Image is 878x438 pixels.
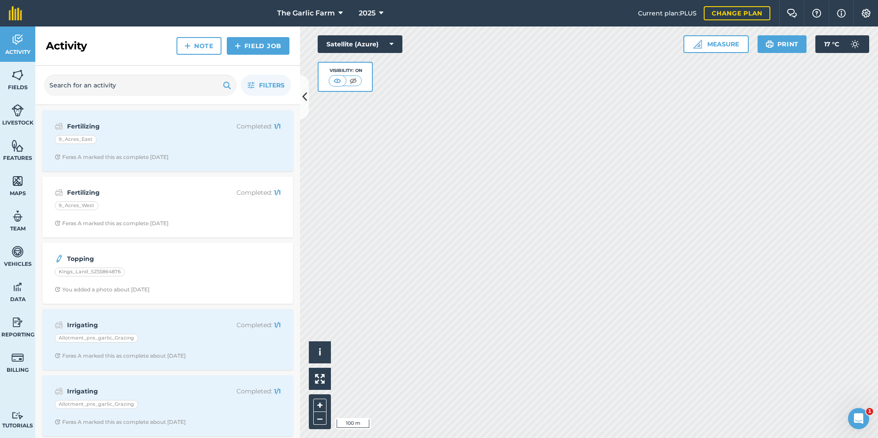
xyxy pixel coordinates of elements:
div: Kings_Land_SZ55864876 [55,268,125,276]
img: svg+xml;base64,PHN2ZyB4bWxucz0iaHR0cDovL3d3dy53My5vcmcvMjAwMC9zdmciIHdpZHRoPSIxNCIgaGVpZ2h0PSIyNC... [184,41,191,51]
img: svg+xml;base64,PD94bWwgdmVyc2lvbj0iMS4wIiBlbmNvZGluZz0idXRmLTgiPz4KPCEtLSBHZW5lcmF0b3I6IEFkb2JlIE... [55,386,63,396]
button: Print [758,35,807,53]
div: Feras A marked this as complete [DATE] [55,154,169,161]
strong: Topping [67,254,207,264]
strong: 1 / 1 [274,122,281,130]
input: Search for an activity [44,75,236,96]
img: svg+xml;base64,PHN2ZyB4bWxucz0iaHR0cDovL3d3dy53My5vcmcvMjAwMC9zdmciIHdpZHRoPSI1NiIgaGVpZ2h0PSI2MC... [11,139,24,152]
img: svg+xml;base64,PD94bWwgdmVyc2lvbj0iMS4wIiBlbmNvZGluZz0idXRmLTgiPz4KPCEtLSBHZW5lcmF0b3I6IEFkb2JlIE... [11,104,24,117]
img: Ruler icon [693,40,702,49]
img: Clock with arrow pointing clockwise [55,154,60,160]
a: IrrigatingCompleted: 1/1Allotment_pre_garlic_GrazingClock with arrow pointing clockwiseFeras A ma... [48,381,288,431]
img: svg+xml;base64,PHN2ZyB4bWxucz0iaHR0cDovL3d3dy53My5vcmcvMjAwMC9zdmciIHdpZHRoPSIxOSIgaGVpZ2h0PSIyNC... [223,80,231,91]
a: Change plan [704,6,770,20]
img: Clock with arrow pointing clockwise [55,287,60,292]
div: 9_Acres_East [55,135,97,144]
p: Completed : [210,188,281,197]
img: A cog icon [861,9,871,18]
strong: Fertilizing [67,121,207,131]
img: svg+xml;base64,PHN2ZyB4bWxucz0iaHR0cDovL3d3dy53My5vcmcvMjAwMC9zdmciIHdpZHRoPSIxNCIgaGVpZ2h0PSIyNC... [235,41,241,51]
strong: 1 / 1 [274,387,281,395]
img: svg+xml;base64,PD94bWwgdmVyc2lvbj0iMS4wIiBlbmNvZGluZz0idXRmLTgiPz4KPCEtLSBHZW5lcmF0b3I6IEFkb2JlIE... [846,35,864,53]
img: svg+xml;base64,PD94bWwgdmVyc2lvbj0iMS4wIiBlbmNvZGluZz0idXRmLTgiPz4KPCEtLSBHZW5lcmF0b3I6IEFkb2JlIE... [11,412,24,420]
span: i [319,347,321,358]
span: 17 ° C [824,35,839,53]
img: svg+xml;base64,PD94bWwgdmVyc2lvbj0iMS4wIiBlbmNvZGluZz0idXRmLTgiPz4KPCEtLSBHZW5lcmF0b3I6IEFkb2JlIE... [11,316,24,329]
img: svg+xml;base64,PHN2ZyB4bWxucz0iaHR0cDovL3d3dy53My5vcmcvMjAwMC9zdmciIHdpZHRoPSIxNyIgaGVpZ2h0PSIxNy... [837,8,846,19]
strong: Irrigating [67,320,207,330]
img: fieldmargin Logo [9,6,22,20]
img: Clock with arrow pointing clockwise [55,353,60,359]
div: Feras A marked this as complete about [DATE] [55,352,186,359]
img: svg+xml;base64,PD94bWwgdmVyc2lvbj0iMS4wIiBlbmNvZGluZz0idXRmLTgiPz4KPCEtLSBHZW5lcmF0b3I6IEFkb2JlIE... [11,245,24,258]
a: ToppingKings_Land_SZ55864876Clock with arrow pointing clockwiseYou added a photo about [DATE] [48,248,288,298]
div: 9_Acres_West [55,201,98,210]
button: – [313,412,326,425]
img: A question mark icon [811,9,822,18]
a: FertilizingCompleted: 1/19_Acres_EastClock with arrow pointing clockwiseFeras A marked this as co... [48,116,288,166]
p: Completed : [210,121,281,131]
p: Completed : [210,320,281,330]
img: Two speech bubbles overlapping with the left bubble in the forefront [787,9,797,18]
button: Satellite (Azure) [318,35,402,53]
img: svg+xml;base64,PHN2ZyB4bWxucz0iaHR0cDovL3d3dy53My5vcmcvMjAwMC9zdmciIHdpZHRoPSI1MCIgaGVpZ2h0PSI0MC... [332,76,343,85]
img: svg+xml;base64,PHN2ZyB4bWxucz0iaHR0cDovL3d3dy53My5vcmcvMjAwMC9zdmciIHdpZHRoPSIxOSIgaGVpZ2h0PSIyNC... [765,39,774,49]
a: Note [176,37,221,55]
iframe: Intercom live chat [848,408,869,429]
button: Filters [241,75,291,96]
strong: Irrigating [67,386,207,396]
img: svg+xml;base64,PD94bWwgdmVyc2lvbj0iMS4wIiBlbmNvZGluZz0idXRmLTgiPz4KPCEtLSBHZW5lcmF0b3I6IEFkb2JlIE... [55,320,63,330]
button: + [313,399,326,412]
div: Allotment_pre_garlic_Grazing [55,400,138,409]
h2: Activity [46,39,87,53]
img: svg+xml;base64,PD94bWwgdmVyc2lvbj0iMS4wIiBlbmNvZGluZz0idXRmLTgiPz4KPCEtLSBHZW5lcmF0b3I6IEFkb2JlIE... [11,210,24,223]
span: Current plan : PLUS [638,8,697,18]
button: Measure [683,35,749,53]
div: Feras A marked this as complete about [DATE] [55,419,186,426]
img: svg+xml;base64,PD94bWwgdmVyc2lvbj0iMS4wIiBlbmNvZGluZz0idXRmLTgiPz4KPCEtLSBHZW5lcmF0b3I6IEFkb2JlIE... [11,280,24,294]
img: svg+xml;base64,PD94bWwgdmVyc2lvbj0iMS4wIiBlbmNvZGluZz0idXRmLTgiPz4KPCEtLSBHZW5lcmF0b3I6IEFkb2JlIE... [55,253,64,264]
img: svg+xml;base64,PHN2ZyB4bWxucz0iaHR0cDovL3d3dy53My5vcmcvMjAwMC9zdmciIHdpZHRoPSI1NiIgaGVpZ2h0PSI2MC... [11,174,24,188]
a: IrrigatingCompleted: 1/1Allotment_pre_garlic_GrazingClock with arrow pointing clockwiseFeras A ma... [48,314,288,365]
strong: Fertilizing [67,188,207,197]
div: Feras A marked this as complete [DATE] [55,220,169,227]
button: i [309,341,331,363]
div: You added a photo about [DATE] [55,286,150,293]
span: 1 [866,408,873,415]
img: Clock with arrow pointing clockwise [55,419,60,425]
strong: 1 / 1 [274,321,281,329]
img: svg+xml;base64,PD94bWwgdmVyc2lvbj0iMS4wIiBlbmNvZGluZz0idXRmLTgiPz4KPCEtLSBHZW5lcmF0b3I6IEFkb2JlIE... [55,187,63,198]
img: svg+xml;base64,PD94bWwgdmVyc2lvbj0iMS4wIiBlbmNvZGluZz0idXRmLTgiPz4KPCEtLSBHZW5lcmF0b3I6IEFkb2JlIE... [55,121,63,132]
img: Clock with arrow pointing clockwise [55,220,60,226]
div: Allotment_pre_garlic_Grazing [55,334,138,343]
a: Field Job [227,37,289,55]
span: The Garlic Farm [277,8,335,19]
p: Completed : [210,386,281,396]
div: Visibility: On [329,67,362,74]
a: FertilizingCompleted: 1/19_Acres_WestClock with arrow pointing clockwiseFeras A marked this as co... [48,182,288,232]
img: svg+xml;base64,PHN2ZyB4bWxucz0iaHR0cDovL3d3dy53My5vcmcvMjAwMC9zdmciIHdpZHRoPSI1NiIgaGVpZ2h0PSI2MC... [11,68,24,82]
img: svg+xml;base64,PHN2ZyB4bWxucz0iaHR0cDovL3d3dy53My5vcmcvMjAwMC9zdmciIHdpZHRoPSI1MCIgaGVpZ2h0PSI0MC... [348,76,359,85]
button: 17 °C [815,35,869,53]
span: Filters [259,80,285,90]
img: svg+xml;base64,PD94bWwgdmVyc2lvbj0iMS4wIiBlbmNvZGluZz0idXRmLTgiPz4KPCEtLSBHZW5lcmF0b3I6IEFkb2JlIE... [11,351,24,364]
img: Four arrows, one pointing top left, one top right, one bottom right and the last bottom left [315,374,325,384]
img: svg+xml;base64,PD94bWwgdmVyc2lvbj0iMS4wIiBlbmNvZGluZz0idXRmLTgiPz4KPCEtLSBHZW5lcmF0b3I6IEFkb2JlIE... [11,33,24,46]
span: 2025 [359,8,375,19]
strong: 1 / 1 [274,189,281,196]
